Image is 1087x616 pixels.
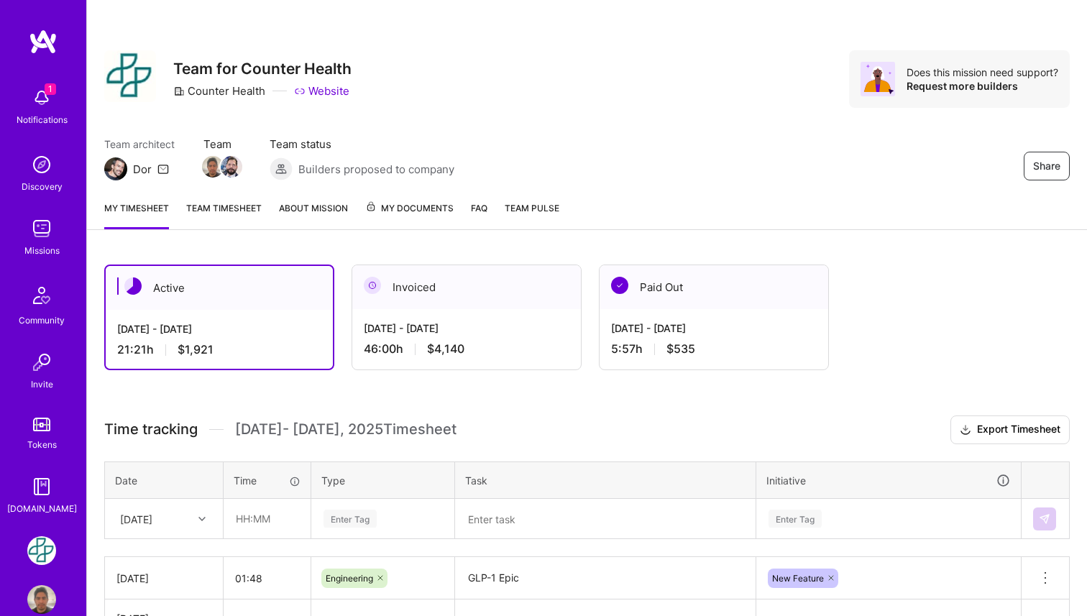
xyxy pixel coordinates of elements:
button: Share [1024,152,1070,180]
img: teamwork [27,214,56,243]
span: 1 [45,83,56,95]
div: Invite [31,377,53,392]
textarea: GLP-1 Epic [457,558,754,598]
div: Tokens [27,437,57,452]
div: Missions [24,243,60,258]
img: Builders proposed to company [270,157,293,180]
div: 46:00 h [364,341,569,357]
img: Counter Health: Team for Counter Health [27,536,56,565]
div: Discovery [22,179,63,194]
span: $4,140 [427,341,464,357]
div: Time [234,473,301,488]
th: Date [105,461,224,499]
a: About Mission [279,201,348,229]
i: icon Download [960,423,971,438]
span: $535 [666,341,695,357]
div: Enter Tag [769,507,822,530]
div: Paid Out [600,265,828,309]
span: Engineering [326,573,373,584]
div: [DATE] - [DATE] [117,321,321,336]
span: Team status [270,137,454,152]
a: Counter Health: Team for Counter Health [24,536,60,565]
div: [DATE] [116,571,211,586]
img: logo [29,29,58,55]
img: Team Architect [104,157,127,180]
img: Paid Out [611,277,628,294]
input: HH:MM [224,500,310,538]
span: Time tracking [104,420,198,438]
div: Invoiced [352,265,581,309]
a: Team Pulse [505,201,559,229]
a: Team Member Avatar [203,155,222,179]
img: discovery [27,150,56,179]
a: FAQ [471,201,487,229]
a: Team Member Avatar [222,155,241,179]
button: Export Timesheet [950,415,1070,444]
img: Team Member Avatar [202,156,224,178]
img: Community [24,278,59,313]
div: Active [106,266,333,310]
i: icon Mail [157,163,169,175]
span: Team architect [104,137,175,152]
div: [DATE] [120,511,152,526]
img: Company Logo [104,50,156,102]
div: Notifications [17,112,68,127]
div: Initiative [766,472,1011,489]
img: Invite [27,348,56,377]
img: Submit [1039,513,1050,525]
img: Avatar [861,62,895,96]
img: Team Member Avatar [221,156,242,178]
span: Team [203,137,241,152]
i: icon Chevron [198,515,206,523]
a: My Documents [365,201,454,229]
div: Dor [133,162,152,177]
div: [DOMAIN_NAME] [7,501,77,516]
span: Team Pulse [505,203,559,213]
div: Request more builders [907,79,1058,93]
a: My timesheet [104,201,169,229]
div: 21:21 h [117,342,321,357]
img: Active [124,277,142,295]
div: Counter Health [173,83,265,98]
th: Task [455,461,756,499]
span: Share [1033,159,1060,173]
div: 5:57 h [611,341,817,357]
h3: Team for Counter Health [173,60,352,78]
span: My Documents [365,201,454,216]
input: HH:MM [224,559,311,597]
span: $1,921 [178,342,214,357]
a: User Avatar [24,585,60,614]
i: icon CompanyGray [173,86,185,97]
div: Does this mission need support? [907,65,1058,79]
div: [DATE] - [DATE] [364,321,569,336]
img: Invoiced [364,277,381,294]
img: tokens [33,418,50,431]
span: Builders proposed to company [298,162,454,177]
img: bell [27,83,56,112]
a: Website [294,83,349,98]
div: [DATE] - [DATE] [611,321,817,336]
img: User Avatar [27,585,56,614]
th: Type [311,461,455,499]
img: guide book [27,472,56,501]
div: Enter Tag [324,507,377,530]
a: Team timesheet [186,201,262,229]
span: [DATE] - [DATE] , 2025 Timesheet [235,420,457,438]
div: Community [19,313,65,328]
span: New Feature [772,573,824,584]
